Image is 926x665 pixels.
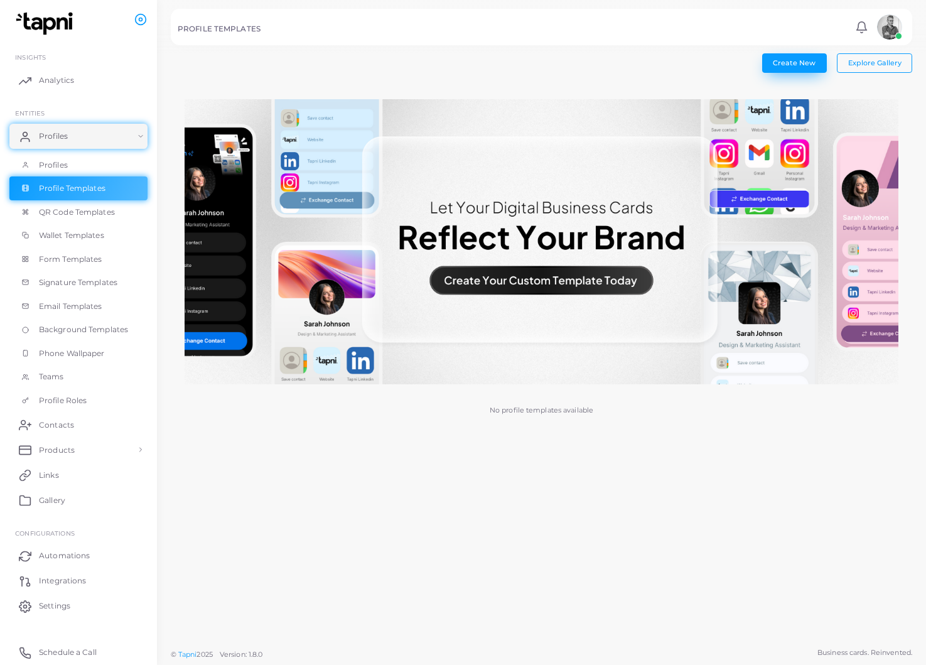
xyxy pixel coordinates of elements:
[171,649,262,660] span: ©
[39,550,90,561] span: Automations
[9,593,148,619] a: Settings
[39,277,117,288] span: Signature Templates
[9,462,148,487] a: Links
[9,543,148,568] a: Automations
[39,600,70,612] span: Settings
[9,365,148,389] a: Teams
[39,575,86,587] span: Integrations
[848,58,902,67] span: Explore Gallery
[39,254,102,265] span: Form Templates
[39,470,59,481] span: Links
[197,649,212,660] span: 2025
[9,247,148,271] a: Form Templates
[178,650,197,659] a: Tapni
[773,58,816,67] span: Create New
[39,348,105,359] span: Phone Wallpaper
[15,53,46,61] span: INSIGHTS
[11,12,81,35] img: logo
[9,389,148,413] a: Profile Roles
[39,75,74,86] span: Analytics
[9,200,148,224] a: QR Code Templates
[178,24,261,33] h5: PROFILE TEMPLATES
[9,487,148,512] a: Gallery
[39,207,115,218] span: QR Code Templates
[15,109,45,117] span: ENTITIES
[490,405,593,416] p: No profile templates available
[9,342,148,365] a: Phone Wallpaper
[817,647,912,658] span: Business cards. Reinvented.
[39,395,87,406] span: Profile Roles
[185,99,898,385] img: No profile templates
[220,650,263,659] span: Version: 1.8.0
[39,647,97,658] span: Schedule a Call
[877,14,902,40] img: avatar
[15,529,75,537] span: Configurations
[39,230,104,241] span: Wallet Templates
[9,318,148,342] a: Background Templates
[9,124,148,149] a: Profiles
[9,568,148,593] a: Integrations
[9,176,148,200] a: Profile Templates
[9,412,148,437] a: Contacts
[39,131,68,142] span: Profiles
[9,437,148,462] a: Products
[39,324,128,335] span: Background Templates
[9,224,148,247] a: Wallet Templates
[762,53,827,72] button: Create New
[39,183,105,194] span: Profile Templates
[39,445,75,456] span: Products
[9,271,148,295] a: Signature Templates
[39,159,68,171] span: Profiles
[39,495,65,506] span: Gallery
[837,53,912,72] button: Explore Gallery
[39,301,102,312] span: Email Templates
[9,640,148,665] a: Schedule a Call
[9,295,148,318] a: Email Templates
[9,153,148,177] a: Profiles
[9,68,148,93] a: Analytics
[39,419,74,431] span: Contacts
[39,371,64,382] span: Teams
[873,14,905,40] a: avatar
